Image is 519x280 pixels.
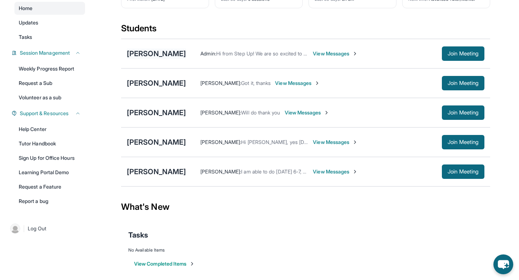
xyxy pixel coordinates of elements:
[200,109,241,116] span: [PERSON_NAME] :
[19,5,32,12] span: Home
[448,140,479,144] span: Join Meeting
[14,16,85,29] a: Updates
[128,230,148,240] span: Tasks
[127,167,186,177] div: [PERSON_NAME]
[14,195,85,208] a: Report a bug
[20,110,68,117] span: Support & Resources
[241,109,280,116] span: Will do thank you
[127,137,186,147] div: [PERSON_NAME]
[14,166,85,179] a: Learning Portal Demo
[442,105,484,120] button: Join Meeting
[493,254,513,274] button: chat-button
[314,80,320,86] img: Chevron-Right
[241,139,382,145] span: Hi [PERSON_NAME], yes [DATE] amd [DATE] 7 to 8pm is okay.
[448,81,479,85] span: Join Meeting
[127,108,186,118] div: [PERSON_NAME]
[128,247,483,253] div: No Available Items
[14,62,85,75] a: Weekly Progress Report
[14,91,85,104] a: Volunteer as a sub
[14,77,85,90] a: Request a Sub
[17,49,81,57] button: Session Management
[127,78,186,88] div: [PERSON_NAME]
[241,80,271,86] span: Got it, thanks
[313,168,358,175] span: View Messages
[200,168,241,175] span: [PERSON_NAME] :
[285,109,330,116] span: View Messages
[352,169,358,175] img: Chevron-Right
[10,223,20,234] img: user-img
[448,110,479,115] span: Join Meeting
[121,191,490,223] div: What's New
[127,49,186,59] div: [PERSON_NAME]
[23,224,25,233] span: |
[448,51,479,56] span: Join Meeting
[442,164,484,179] button: Join Meeting
[324,110,329,116] img: Chevron-Right
[121,23,490,39] div: Students
[28,225,46,232] span: Log Out
[14,180,85,193] a: Request a Feature
[448,170,479,174] span: Join Meeting
[19,19,39,26] span: Updates
[313,139,358,146] span: View Messages
[14,31,85,44] a: Tasks
[20,49,70,57] span: Session Management
[7,221,85,236] a: |Log Out
[14,2,85,15] a: Home
[134,260,195,267] button: View Completed Items
[14,152,85,164] a: Sign Up for Office Hours
[14,123,85,136] a: Help Center
[14,137,85,150] a: Tutor Handbook
[275,80,320,87] span: View Messages
[200,80,241,86] span: [PERSON_NAME] :
[442,135,484,149] button: Join Meeting
[19,33,32,41] span: Tasks
[442,46,484,61] button: Join Meeting
[200,139,241,145] span: [PERSON_NAME] :
[442,76,484,90] button: Join Meeting
[200,50,216,57] span: Admin :
[352,139,358,145] img: Chevron-Right
[313,50,358,57] span: View Messages
[352,51,358,57] img: Chevron-Right
[17,110,81,117] button: Support & Resources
